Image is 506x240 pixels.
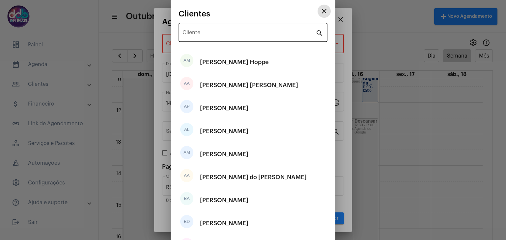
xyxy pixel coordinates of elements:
[200,121,248,141] div: [PERSON_NAME]
[180,192,193,205] div: BA
[200,167,307,187] div: [PERSON_NAME] do [PERSON_NAME]
[200,213,248,233] div: [PERSON_NAME]
[316,29,323,37] mat-icon: search
[180,54,193,67] div: AM
[180,100,193,113] div: AP
[320,7,328,15] mat-icon: close
[183,31,316,37] input: Pesquisar cliente
[200,52,268,72] div: [PERSON_NAME] Hoppe
[180,169,193,182] div: AA
[200,144,248,164] div: [PERSON_NAME]
[180,146,193,159] div: AM
[180,215,193,228] div: BD
[180,123,193,136] div: AL
[200,98,248,118] div: [PERSON_NAME]
[179,10,210,18] span: Clientes
[200,190,248,210] div: [PERSON_NAME]
[200,75,298,95] div: [PERSON_NAME] [PERSON_NAME]
[180,77,193,90] div: AA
